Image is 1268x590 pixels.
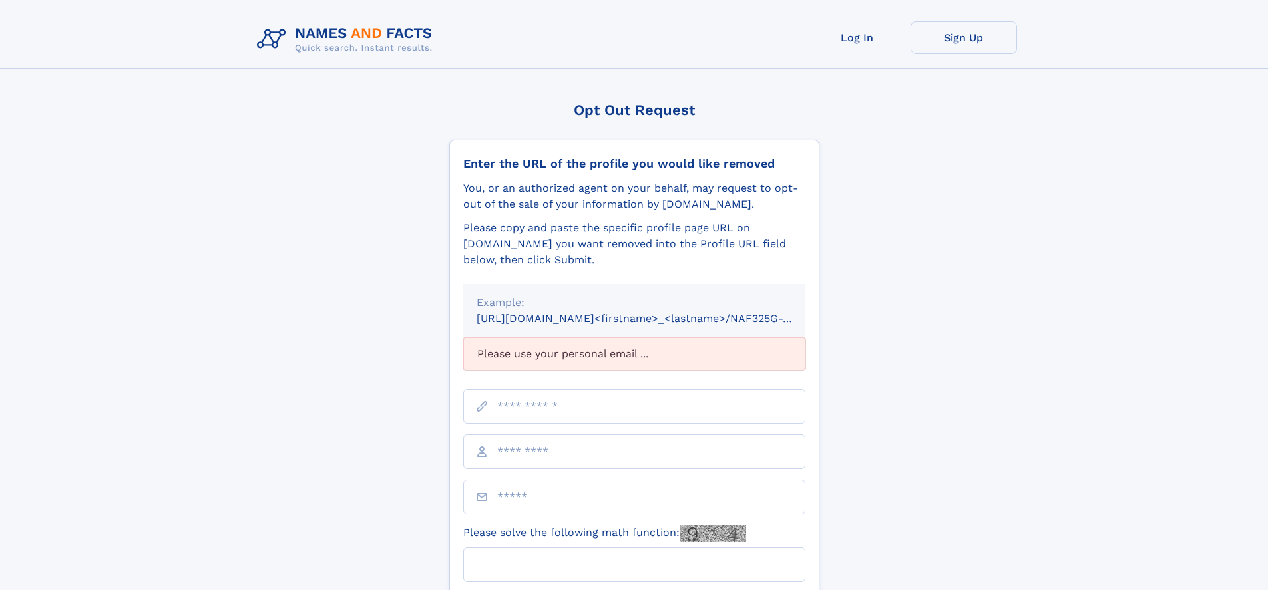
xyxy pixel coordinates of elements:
a: Log In [804,21,911,54]
label: Please solve the following math function: [463,525,746,542]
div: Please use your personal email ... [463,337,805,370]
small: [URL][DOMAIN_NAME]<firstname>_<lastname>/NAF325G-xxxxxxxx [477,312,831,325]
div: You, or an authorized agent on your behalf, may request to opt-out of the sale of your informatio... [463,180,805,212]
div: Example: [477,295,792,311]
div: Enter the URL of the profile you would like removed [463,156,805,171]
div: Please copy and paste the specific profile page URL on [DOMAIN_NAME] you want removed into the Pr... [463,220,805,268]
a: Sign Up [911,21,1017,54]
div: Opt Out Request [449,102,819,118]
img: Logo Names and Facts [252,21,443,57]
